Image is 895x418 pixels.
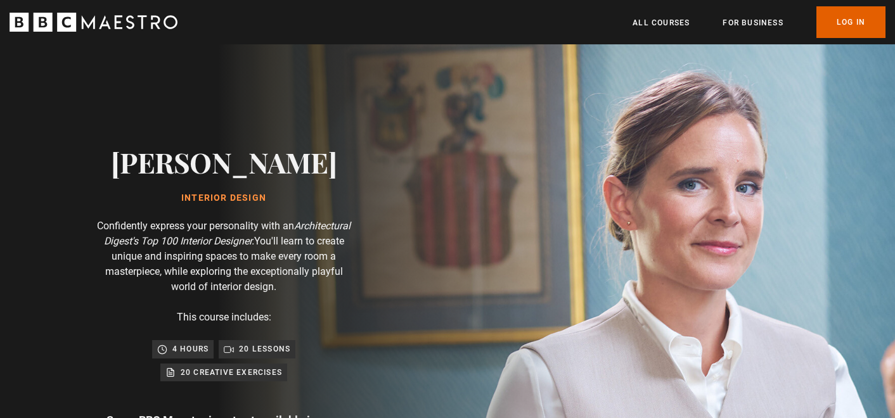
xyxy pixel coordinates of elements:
[111,146,337,178] h2: [PERSON_NAME]
[177,310,271,325] p: This course includes:
[723,16,783,29] a: For business
[239,343,290,355] p: 20 lessons
[816,6,885,38] a: Log In
[10,13,177,32] svg: BBC Maestro
[633,6,885,38] nav: Primary
[97,218,351,294] p: Confidently express your personality with an You'll learn to create unique and inspiring spaces t...
[111,193,337,203] h1: Interior Design
[172,343,209,355] p: 4 hours
[633,16,690,29] a: All Courses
